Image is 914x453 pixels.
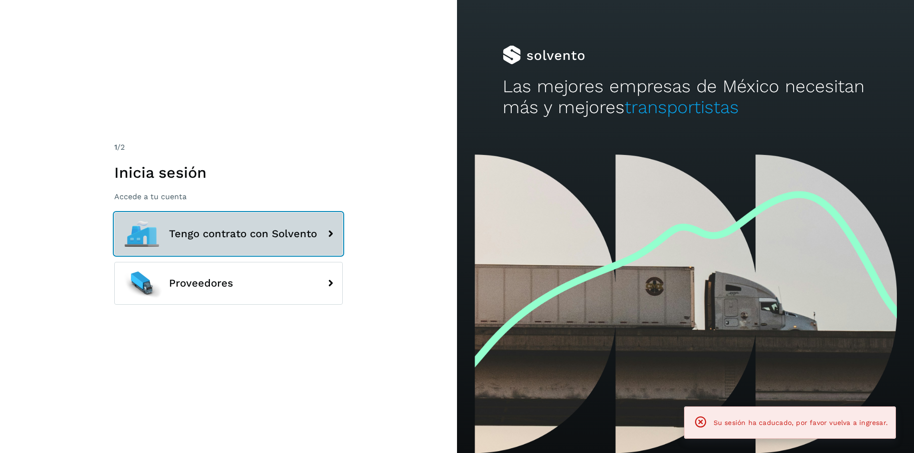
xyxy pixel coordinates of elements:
[169,228,317,240] span: Tengo contrato con Solvento
[114,212,343,255] button: Tengo contrato con Solvento
[714,419,888,426] span: Su sesión ha caducado, por favor vuelva a ingresar.
[169,278,233,289] span: Proveedores
[114,164,343,182] h1: Inicia sesión
[625,97,739,117] span: transportistas
[114,262,343,305] button: Proveedores
[114,143,117,152] span: 1
[114,142,343,153] div: /2
[114,192,343,201] p: Accede a tu cuenta
[503,76,868,118] h2: Las mejores empresas de México necesitan más y mejores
